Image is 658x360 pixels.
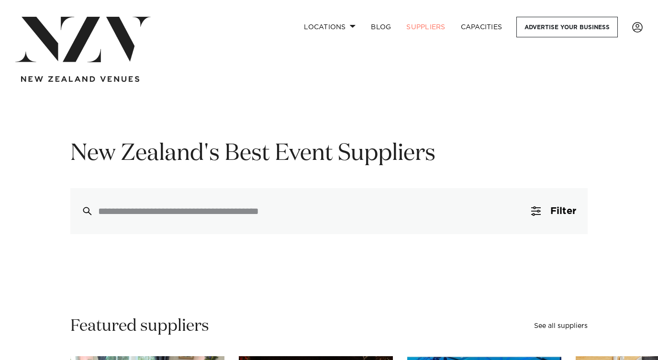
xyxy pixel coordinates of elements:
h2: Featured suppliers [70,315,209,337]
img: nzv-logo.png [15,17,151,62]
span: Filter [550,206,576,216]
a: Locations [296,17,363,37]
a: See all suppliers [534,323,588,329]
img: new-zealand-venues-text.png [21,76,139,82]
h1: New Zealand's Best Event Suppliers [70,139,588,169]
a: SUPPLIERS [399,17,453,37]
a: Capacities [453,17,510,37]
a: Advertise your business [516,17,618,37]
button: Filter [520,188,588,234]
a: BLOG [363,17,399,37]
